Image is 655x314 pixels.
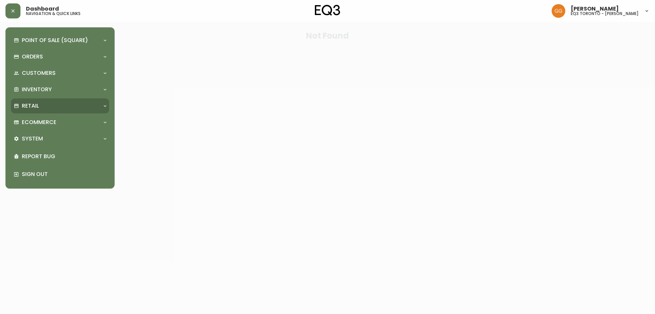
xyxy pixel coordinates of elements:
[11,33,109,48] div: Point of Sale (Square)
[11,131,109,146] div: System
[11,66,109,81] div: Customers
[22,86,52,93] p: Inventory
[11,82,109,97] div: Inventory
[26,6,59,12] span: Dashboard
[22,135,43,142] p: System
[22,153,106,160] p: Report Bug
[22,69,56,77] p: Customers
[22,119,56,126] p: Ecommerce
[552,4,565,18] img: dbfc93a9366efef7dcc9a31eef4d00a7
[571,6,619,12] span: [PERSON_NAME]
[11,165,109,183] div: Sign Out
[22,170,106,178] p: Sign Out
[22,37,88,44] p: Point of Sale (Square)
[11,49,109,64] div: Orders
[26,12,81,16] h5: navigation & quick links
[22,53,43,60] p: Orders
[22,102,39,110] p: Retail
[315,5,340,16] img: logo
[11,115,109,130] div: Ecommerce
[11,148,109,165] div: Report Bug
[11,98,109,113] div: Retail
[571,12,639,16] h5: eq3 toronto - [PERSON_NAME]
